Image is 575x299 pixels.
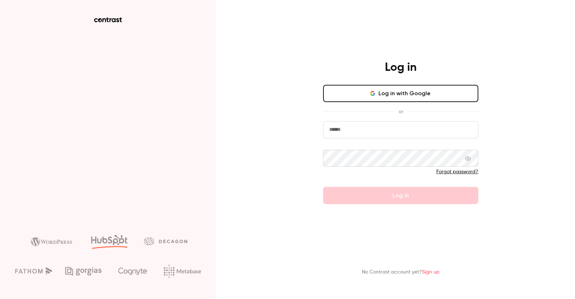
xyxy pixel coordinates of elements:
[395,108,407,115] span: or
[385,60,417,75] h4: Log in
[362,268,440,276] p: No Contrast account yet?
[436,169,478,174] a: Forgot password?
[144,237,187,245] img: decagon
[422,270,440,275] a: Sign up
[323,85,478,102] button: Log in with Google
